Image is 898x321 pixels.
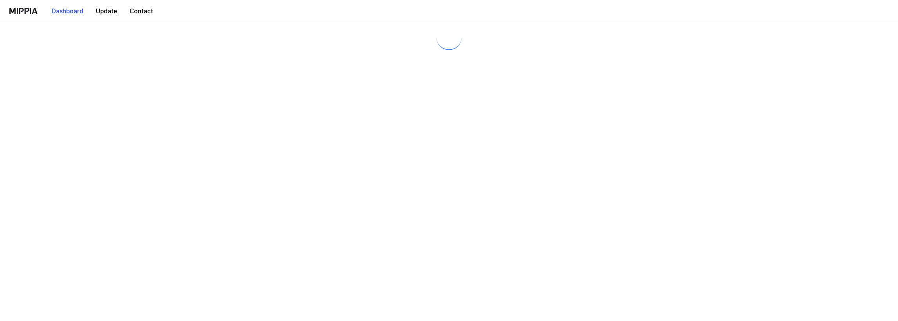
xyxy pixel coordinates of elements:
[123,4,159,19] button: Contact
[90,4,123,19] button: Update
[90,0,123,22] a: Update
[9,8,38,14] img: logo
[45,4,90,19] button: Dashboard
